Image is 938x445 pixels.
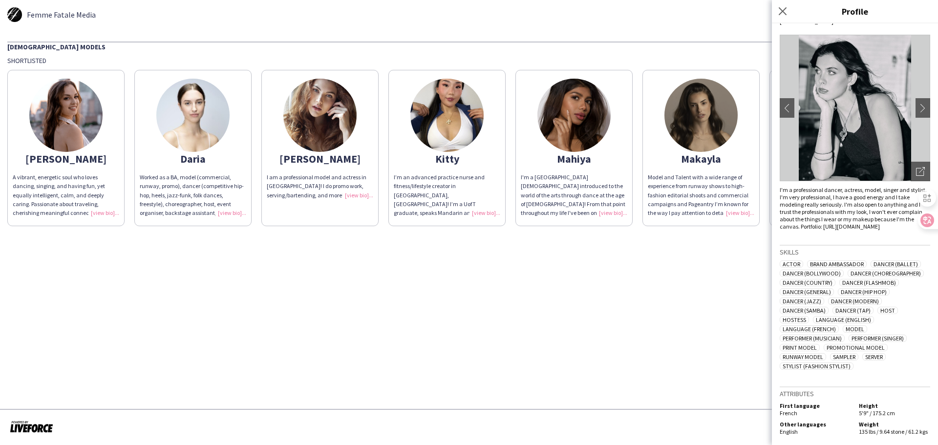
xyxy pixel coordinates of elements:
[140,154,246,163] div: Daria
[10,420,53,433] img: Powered by Liveforce
[772,5,938,18] h3: Profile
[27,10,96,19] span: Femme Fatale Media
[838,288,890,296] span: Dancer (Hip Hop)
[664,79,738,152] img: thumb-09e9878e-9fc3-47c7-8d12-13da4aaf26cf.png
[267,154,373,163] div: [PERSON_NAME]
[832,307,874,314] span: Dancer (Tap)
[537,79,611,152] img: thumb-160da553-b73d-4c1d-8112-5528a19ad7e5.jpg
[848,270,924,277] span: Dancer (Choreographer)
[140,173,246,217] div: Worked as a BA, model (commercial, runway, promo), dancer (competitive hip-hop, heels, jazz-funk,...
[780,270,844,277] span: Dancer (Bollywood)
[807,260,867,268] span: Brand Ambassador
[394,154,500,163] div: Kitty
[911,162,930,181] div: Open photos pop-in
[780,421,851,428] h5: Other languages
[780,402,851,409] h5: First language
[7,56,931,65] div: Shortlisted
[7,7,22,22] img: thumb-5d261e8036265.jpg
[780,325,839,333] span: Language (French)
[780,344,820,351] span: Print Model
[839,279,899,286] span: Dancer (Flashmob)
[780,260,803,268] span: Actor
[843,325,867,333] span: Model
[859,402,930,409] h5: Height
[29,79,103,152] img: thumb-1a934836-bb14-4af0-9f3c-91e4d80fb9c1.png
[813,316,874,323] span: Language (English)
[871,260,921,268] span: Dancer (Ballet)
[859,409,895,417] span: 5'9" / 175.2 cm
[780,307,829,314] span: Dancer (Samba)
[7,42,931,51] div: [DEMOGRAPHIC_DATA] Models
[521,173,627,217] div: I'm a [GEOGRAPHIC_DATA][DEMOGRAPHIC_DATA] introduced to the world of the arts through dance at th...
[862,353,886,360] span: Server
[780,248,930,256] h3: Skills
[648,173,754,217] div: Model and Talent with a wide range of experience from runway shows to high-fashion editorial shoo...
[648,154,754,163] div: Makayla
[267,173,373,200] div: I am a professional model and actress in [GEOGRAPHIC_DATA]! I do promo work, serving/bartending, ...
[13,173,119,217] div: A vibrant, energetic soul who loves dancing, singing, and having fun, yet equally intelligent, ca...
[877,307,898,314] span: Host
[849,335,907,342] span: Performer (Singer)
[780,409,797,417] span: French
[859,428,928,435] span: 135 lbs / 9.64 stone / 61.2 kgs
[824,344,888,351] span: Promotional Model
[780,297,824,305] span: Dancer (Jazz)
[521,154,627,163] div: Mahiya
[394,173,500,217] div: I’m an advanced practice nurse and fitness/lifestyle creator in [GEOGRAPHIC_DATA], [GEOGRAPHIC_DA...
[859,421,930,428] h5: Weight
[828,297,882,305] span: Dancer (Modern)
[780,353,826,360] span: Runway Model
[780,316,809,323] span: Hostess
[156,79,230,152] img: thumb-68226b7899473.jpeg
[780,335,845,342] span: Performer (Musician)
[780,279,835,286] span: Dancer (Country)
[780,35,930,181] img: Crew avatar or photo
[283,79,357,152] img: thumb-2425d3d4-6eb5-41a5-8891-ff86448062dd.png
[780,389,930,398] h3: Attributes
[780,288,834,296] span: Dancer (General)
[780,362,853,370] span: Stylist (Fashion Stylist)
[830,353,858,360] span: Sampler
[780,428,798,435] span: English
[13,154,119,163] div: [PERSON_NAME]
[410,79,484,152] img: thumb-512d8500-9afd-4d13-be14-c217680cb528.png
[780,186,930,230] div: I'm a professional dancer, actress, model, singer and stylist. I'm very professional, I have a go...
